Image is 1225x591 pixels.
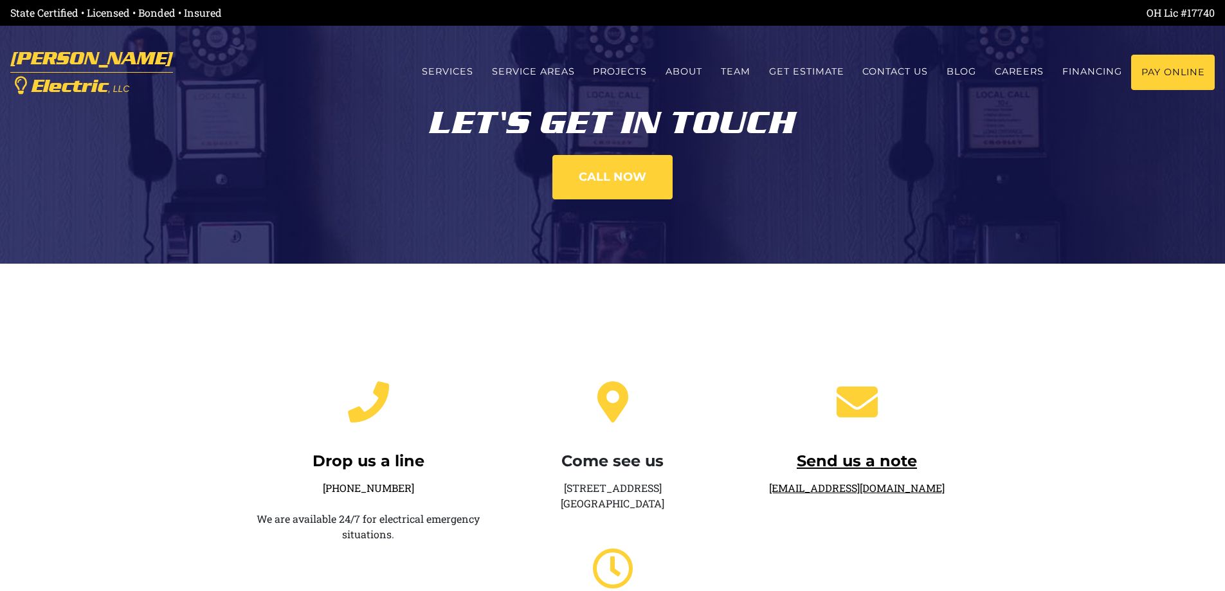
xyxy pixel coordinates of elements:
[759,55,853,89] a: Get estimate
[256,96,970,139] div: Let's get in touch
[10,5,613,21] div: State Certified • Licensed • Bonded • Insured
[712,55,760,89] a: Team
[745,452,970,471] h4: Send us a note
[938,55,986,89] a: Blog
[482,55,584,89] a: Service Areas
[256,393,481,495] a: Drop us a line[PHONE_NUMBER]
[412,55,482,89] a: Services
[552,155,673,199] a: Call now
[986,55,1053,89] a: Careers
[256,452,481,471] h4: Drop us a line
[1053,55,1131,89] a: Financing
[584,55,657,89] a: Projects
[500,452,725,471] h4: Come see us
[745,393,970,495] a: Send us a note[EMAIL_ADDRESS][DOMAIN_NAME]
[657,55,712,89] a: About
[108,84,129,94] span: , LLC
[853,55,938,89] a: Contact us
[613,5,1215,21] div: OH Lic #17740
[1131,55,1215,90] a: Pay Online
[10,42,173,103] a: [PERSON_NAME] Electric, LLC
